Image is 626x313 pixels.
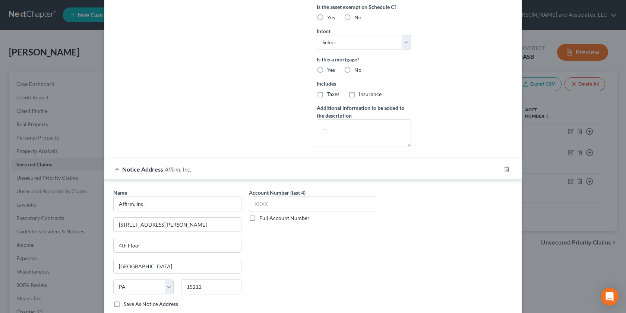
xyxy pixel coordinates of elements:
[317,55,411,63] label: Is this a mortgage?
[114,259,241,273] input: Enter city...
[249,189,306,197] label: Account Number (last 4)
[317,3,411,11] label: Is the asset exempt on Schedule C?
[124,300,178,308] label: Save As Notice Address
[317,80,411,87] label: Includes
[354,14,361,20] span: No
[327,67,335,73] span: Yes
[327,14,335,20] span: Yes
[354,67,361,73] span: No
[114,238,241,252] input: Apt, Suite, etc...
[259,214,310,222] label: Full Account Number
[317,27,331,35] label: Intent
[601,288,619,306] div: Open Intercom Messenger
[114,218,241,232] input: Enter address...
[327,91,339,97] span: Taxes
[249,197,377,211] input: XXXX
[359,91,382,97] span: Insurance
[113,197,241,211] input: Search by name...
[317,104,411,119] label: Additional information to be added to the description
[113,189,127,196] span: Name
[181,280,241,294] input: Enter zip..
[122,166,163,173] span: Notice Address
[165,166,191,173] span: Affirm, Inc.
